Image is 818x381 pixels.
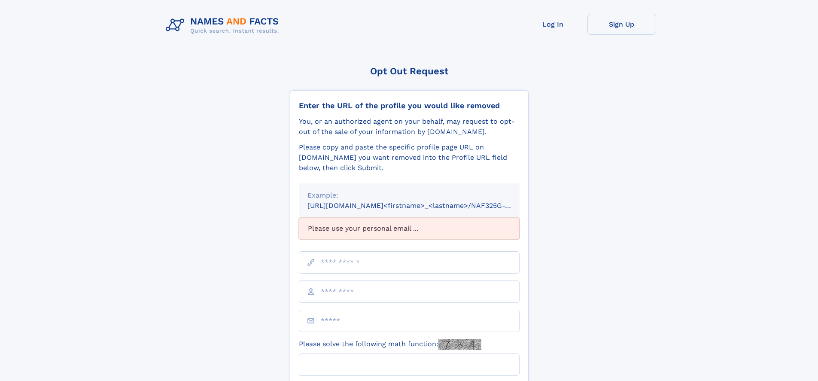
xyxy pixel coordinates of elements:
label: Please solve the following math function: [299,339,481,350]
img: Logo Names and Facts [162,14,286,37]
div: You, or an authorized agent on your behalf, may request to opt-out of the sale of your informatio... [299,116,520,137]
a: Log In [519,14,587,35]
div: Opt Out Request [290,66,529,76]
small: [URL][DOMAIN_NAME]<firstname>_<lastname>/NAF325G-xxxxxxxx [307,201,536,210]
div: Please copy and paste the specific profile page URL on [DOMAIN_NAME] you want removed into the Pr... [299,142,520,173]
div: Example: [307,190,511,201]
div: Please use your personal email ... [299,218,520,239]
div: Enter the URL of the profile you would like removed [299,101,520,110]
a: Sign Up [587,14,656,35]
